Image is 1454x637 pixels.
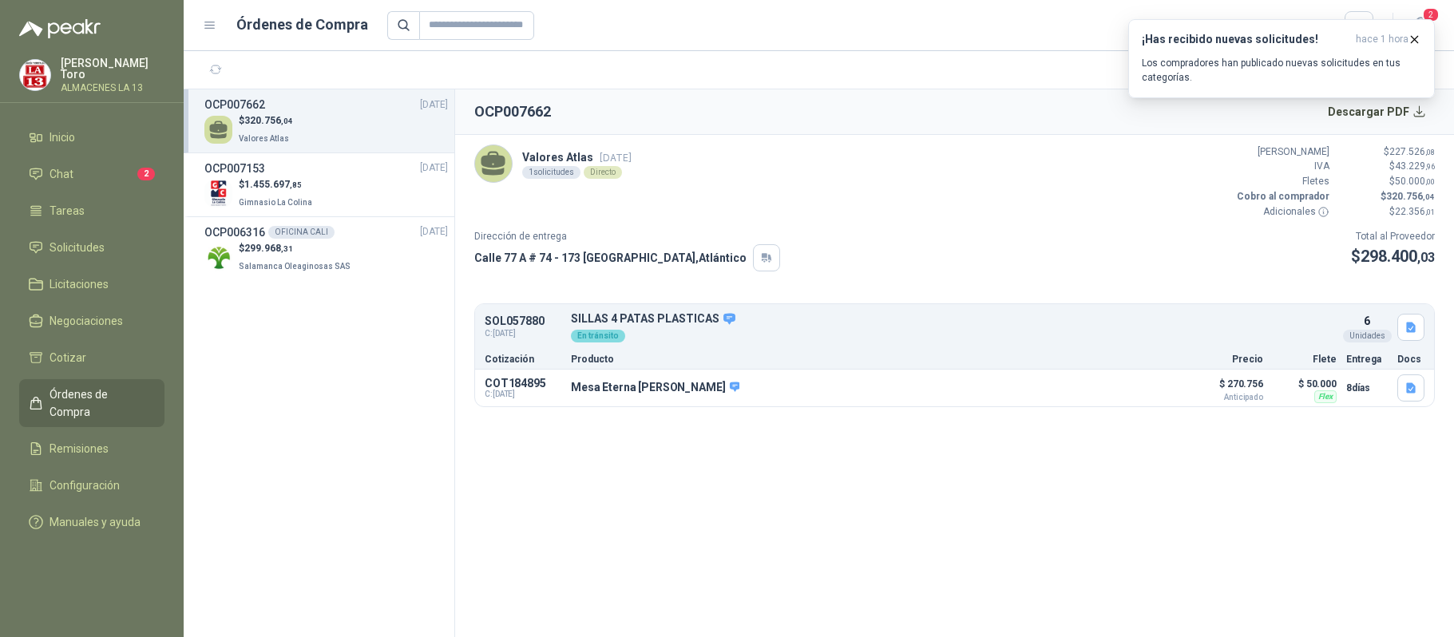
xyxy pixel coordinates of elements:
[204,224,265,241] h3: OCP006316
[1234,189,1329,204] p: Cobro al comprador
[1395,206,1435,217] span: 22.356
[1425,208,1435,216] span: ,01
[20,60,50,90] img: Company Logo
[474,229,780,244] p: Dirección de entrega
[1314,390,1337,403] div: Flex
[19,470,164,500] a: Configuración
[1423,192,1435,201] span: ,04
[204,224,448,274] a: OCP006316OFICINA CALI[DATE] Company Logo$299.968,31Salamanca Oleaginosas SAS
[239,241,354,256] p: $
[1364,312,1370,330] p: 6
[485,377,561,390] p: COT184895
[19,342,164,373] a: Cotizar
[239,177,315,192] p: $
[1319,96,1436,128] button: Descargar PDF
[1128,19,1435,98] button: ¡Has recibido nuevas solicitudes!hace 1 hora Los compradores han publicado nuevas solicitudes en ...
[50,440,109,457] span: Remisiones
[50,513,141,531] span: Manuales y ayuda
[1406,11,1435,40] button: 2
[1389,146,1435,157] span: 227.526
[485,327,561,340] span: C: [DATE]
[50,477,120,494] span: Configuración
[1339,204,1435,220] p: $
[50,312,123,330] span: Negociaciones
[1339,189,1435,204] p: $
[204,160,265,177] h3: OCP007153
[50,386,149,421] span: Órdenes de Compra
[1273,374,1337,394] p: $ 50.000
[1346,378,1388,398] p: 8 días
[1234,204,1329,220] p: Adicionales
[19,232,164,263] a: Solicitudes
[244,179,302,190] span: 1.455.697
[1386,191,1435,202] span: 320.756
[1351,244,1435,269] p: $
[19,507,164,537] a: Manuales y ayuda
[50,239,105,256] span: Solicitudes
[1425,148,1435,156] span: ,08
[571,330,625,342] div: En tránsito
[19,19,101,38] img: Logo peakr
[239,113,293,129] p: $
[19,269,164,299] a: Licitaciones
[290,180,302,189] span: ,85
[1234,159,1329,174] p: IVA
[239,198,312,207] span: Gimnasio La Colina
[19,433,164,464] a: Remisiones
[19,122,164,152] a: Inicio
[204,243,232,271] img: Company Logo
[485,390,561,399] span: C: [DATE]
[1183,374,1263,402] p: $ 270.756
[1142,33,1349,46] h3: ¡Has recibido nuevas solicitudes!
[571,354,1174,364] p: Producto
[522,166,580,179] div: 1 solicitudes
[1422,7,1440,22] span: 2
[1395,176,1435,187] span: 50.000
[584,166,622,179] div: Directo
[239,134,289,143] span: Valores Atlas
[281,117,293,125] span: ,04
[571,312,1337,326] p: SILLAS 4 PATAS PLASTICAS
[1234,144,1329,160] p: [PERSON_NAME]
[50,129,75,146] span: Inicio
[1356,33,1408,46] span: hace 1 hora
[474,249,747,267] p: Calle 77 A # 74 - 173 [GEOGRAPHIC_DATA] , Atlántico
[600,152,632,164] span: [DATE]
[1425,177,1435,186] span: ,00
[420,97,448,113] span: [DATE]
[137,168,155,180] span: 2
[239,262,351,271] span: Salamanca Oleaginosas SAS
[204,180,232,208] img: Company Logo
[281,244,293,253] span: ,31
[1346,354,1388,364] p: Entrega
[50,275,109,293] span: Licitaciones
[1183,394,1263,402] span: Anticipado
[1339,174,1435,189] p: $
[1351,229,1435,244] p: Total al Proveedor
[1361,247,1435,266] span: 298.400
[19,379,164,427] a: Órdenes de Compra
[236,14,368,36] h1: Órdenes de Compra
[1339,159,1435,174] p: $
[50,165,73,183] span: Chat
[19,159,164,189] a: Chat2
[420,224,448,239] span: [DATE]
[485,354,561,364] p: Cotización
[485,315,561,327] p: SOL057880
[50,202,85,220] span: Tareas
[474,101,551,123] h2: OCP007662
[204,160,448,210] a: OCP007153[DATE] Company Logo$1.455.697,85Gimnasio La Colina
[268,226,335,239] div: OFICINA CALI
[204,96,265,113] h3: OCP007662
[1425,162,1435,171] span: ,96
[1142,56,1421,85] p: Los compradores han publicado nuevas solicitudes en tus categorías.
[420,160,448,176] span: [DATE]
[244,243,293,254] span: 299.968
[1273,354,1337,364] p: Flete
[61,83,164,93] p: ALMACENES LA 13
[1397,354,1424,364] p: Docs
[244,115,293,126] span: 320.756
[50,349,86,366] span: Cotizar
[571,381,739,395] p: Mesa Eterna [PERSON_NAME]
[1395,160,1435,172] span: 43.229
